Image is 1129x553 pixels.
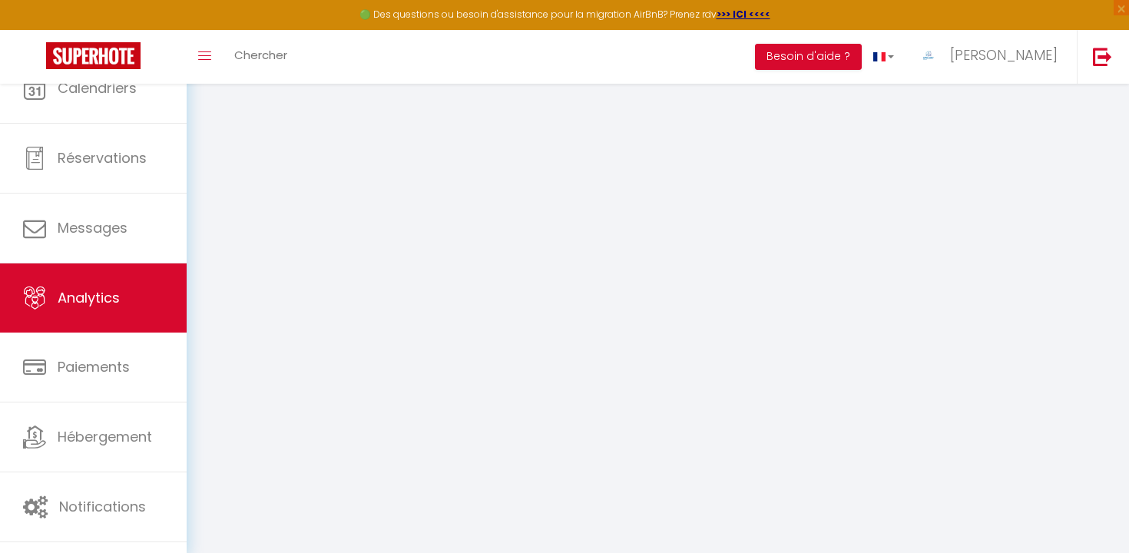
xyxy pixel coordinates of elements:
img: Super Booking [46,42,141,69]
span: Réservations [58,148,147,167]
a: >>> ICI <<<< [717,8,770,21]
button: Besoin d'aide ? [755,44,862,70]
span: Chercher [234,47,287,63]
a: ... [PERSON_NAME] [906,30,1077,84]
span: Calendriers [58,78,137,98]
span: Paiements [58,357,130,376]
img: logout [1093,47,1112,66]
span: Messages [58,218,127,237]
span: [PERSON_NAME] [950,45,1058,65]
a: Chercher [223,30,299,84]
img: ... [917,44,940,67]
span: Hébergement [58,427,152,446]
span: Notifications [59,497,146,516]
span: Analytics [58,288,120,307]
